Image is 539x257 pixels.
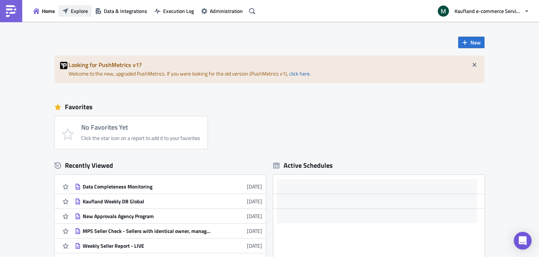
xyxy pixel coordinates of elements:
button: Explore [59,5,92,17]
div: Data Completeness Monitoring [83,183,212,190]
div: Open Intercom Messenger [514,232,532,250]
div: New Approvals Agency Program [83,213,212,220]
span: Administration [210,7,243,15]
time: 2025-08-11T11:33:40Z [247,212,262,220]
span: Kaufland e-commerce Services GmbH & Co. KG [454,7,521,15]
h4: No Favorites Yet [81,124,200,131]
img: Avatar [437,5,450,17]
a: Data Completeness Monitoring[DATE] [75,179,262,194]
time: 2025-08-26T09:07:01Z [247,197,262,205]
div: MPS Seller Check - Sellers with identical owner, manager or imprint [83,228,212,234]
time: 2025-08-11T11:33:29Z [247,227,262,235]
img: PushMetrics [5,5,17,17]
div: Welcome to the new, upgraded PushMetrics. If you were looking for the old version (PushMetrics v1... [54,56,485,83]
button: Execution Log [151,5,198,17]
div: Active Schedules [273,161,333,170]
div: Weekly Seller Report - LIVE [83,243,212,249]
div: Recently Viewed [54,160,266,171]
a: Weekly Seller Report - LIVE[DATE] [75,238,262,253]
a: Kaufland Weekly DB Global[DATE] [75,194,262,208]
time: 2025-09-05T09:16:27Z [247,183,262,190]
a: MPS Seller Check - Sellers with identical owner, manager or imprint[DATE] [75,224,262,238]
button: New [458,37,485,48]
span: Explore [71,7,88,15]
span: Home [42,7,55,15]
span: Data & Integrations [104,7,147,15]
div: Favorites [54,101,485,113]
div: Kaufland Weekly DB Global [83,198,212,205]
button: Data & Integrations [92,5,151,17]
time: 2025-08-11T11:14:59Z [247,242,262,250]
h5: Looking for PushMetrics v1? [69,62,479,68]
div: Click the star icon on a report to add it to your favorites [81,135,200,141]
a: New Approvals Agency Program[DATE] [75,209,262,223]
button: Home [30,5,59,17]
button: Administration [198,5,247,17]
span: New [470,39,481,46]
button: Kaufland e-commerce Services GmbH & Co. KG [433,3,533,19]
a: click here [289,70,310,77]
span: Execution Log [163,7,194,15]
